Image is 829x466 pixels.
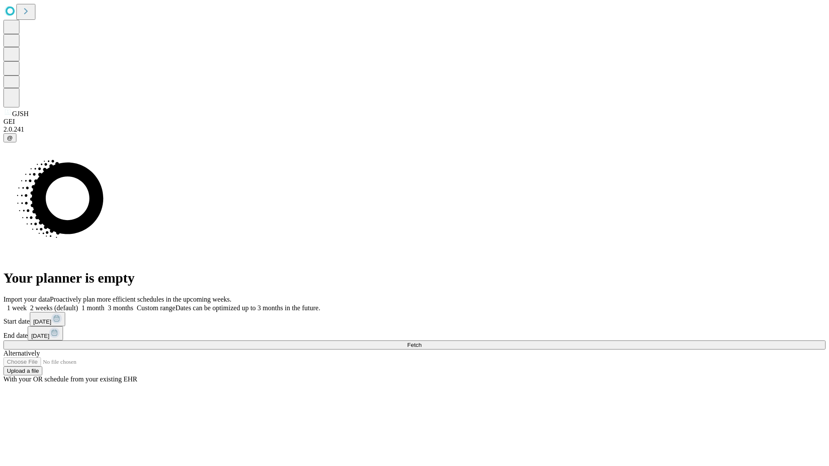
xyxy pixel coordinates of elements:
span: Import your data [3,296,50,303]
button: [DATE] [28,326,63,340]
span: @ [7,135,13,141]
div: Start date [3,312,826,326]
span: 1 month [82,304,104,312]
span: [DATE] [31,333,49,339]
div: 2.0.241 [3,126,826,133]
button: [DATE] [30,312,65,326]
span: Fetch [407,342,421,348]
span: Dates can be optimized up to 3 months in the future. [175,304,320,312]
span: Alternatively [3,349,40,357]
span: [DATE] [33,318,51,325]
button: Upload a file [3,366,42,375]
h1: Your planner is empty [3,270,826,286]
span: 3 months [108,304,133,312]
span: With your OR schedule from your existing EHR [3,375,137,383]
button: @ [3,133,16,142]
span: Custom range [137,304,175,312]
div: End date [3,326,826,340]
div: GEI [3,118,826,126]
span: GJSH [12,110,28,117]
button: Fetch [3,340,826,349]
span: Proactively plan more efficient schedules in the upcoming weeks. [50,296,231,303]
span: 2 weeks (default) [30,304,78,312]
span: 1 week [7,304,27,312]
